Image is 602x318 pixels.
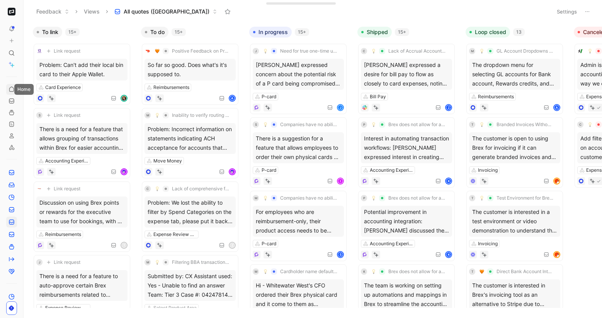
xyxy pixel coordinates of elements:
button: 🧡Positive Feedback on Product Experience [152,46,232,56]
button: Shipped [357,27,392,38]
div: There is a need for a feature to auto-approve certain Brex reimbursements related to specific mer... [36,270,128,301]
button: 💡Brex does not allow for automation in the Accounting Workflow, meaning customers now need to man... [369,193,448,203]
div: Invoicing [478,166,498,174]
div: I [338,178,343,184]
div: 15+ [395,28,409,36]
span: Brex does not allow for automation in the Accounting Workflow, meaning customers now need to manu... [388,195,446,201]
a: C💡Lack of comprehensive filtering options for department expense visibilityProblem: We lost the a... [142,181,238,252]
div: In progress15+ [246,23,354,311]
div: Expense Review & Approval [153,231,197,238]
img: avatar [121,169,127,174]
button: 💡Companies have no ability to issue a card from an employee request. [260,193,340,203]
div: C [577,121,583,128]
div: Reimbursements [45,231,81,238]
div: S [338,252,343,257]
button: 💡Brex does not allow for automation in the Accounting Workflow, meaning customers now need to man... [369,267,448,276]
span: Loop closed [475,28,506,36]
div: Reimbursements [478,93,514,101]
div: Accounting Experience [370,166,413,174]
img: 💡 [480,196,484,200]
div: Bill Pay [370,93,386,101]
div: A [230,96,235,101]
button: Link request [44,46,83,56]
img: 💡 [263,122,268,127]
div: Interest in automating transaction workflows: [PERSON_NAME] expressed interest in creating workfl... [361,132,452,163]
span: In progress [258,28,288,36]
div: Problem: Incorrect information on statements indicating ACH acceptance for accounts that don't ac... [145,123,236,154]
div: Discussion on using Brex points or rewards for the executive team to use for bookings, with a sug... [36,197,128,227]
button: 💡GL Account Dropdowns Lack Searchability [477,46,556,56]
span: All quotes ([GEOGRAPHIC_DATA]) [124,8,209,15]
img: 💡 [371,196,376,200]
div: There is a need for a feature that allows grouping of transactions within Brex for easier account... [36,123,128,154]
button: 💡Inability to verify routing numbers for ACH payments [152,111,232,120]
div: K [446,178,451,184]
div: [PERSON_NAME] expressed a desire for bill pay to flow as closely to card expenses, noting that bi... [361,59,452,90]
a: S💡Companies have no ability to issue a card from an employee request.There is a suggestion for a ... [250,117,347,188]
div: A [554,105,559,110]
a: logo🧡Positive Feedback on Product ExperienceSo far so good. Does what's it's supposed to.Reimburs... [142,44,238,105]
button: Link request [44,258,83,267]
span: Cardholder name defaults to Account DBA not Entity DBA name [280,268,337,275]
button: To link [33,27,62,38]
div: For employees who are reimbursement-only, their product access needs to be changed to allow card ... [253,206,344,237]
div: P-card [262,166,276,174]
div: Potential improvement in accounting integration: [PERSON_NAME] discussed the manual nature of ass... [361,206,452,237]
span: Companies have no ability to issue a card from an employee request. [280,195,337,201]
div: Z [446,105,451,110]
button: 💡Brex does not allow for automation in the Accounting Workflow, meaning customers now need to man... [369,120,448,129]
div: 15+ [172,28,186,36]
button: Brex [6,6,17,17]
a: logoLink requestProblem: Can't add their local bin card to their Apple Wallet.Card Experienceavatar [34,44,130,105]
button: 💡Branded Invoices Without Manual PDF Creation [477,120,556,129]
div: P [361,121,367,128]
img: 💡 [371,49,376,53]
div: J [338,105,343,110]
div: Invoicing [478,240,498,248]
img: 💡 [480,49,484,53]
span: Positive Feedback on Product Experience [172,48,229,54]
img: logo [36,48,43,54]
a: P💡Brex does not allow for automation in the Accounting Workflow, meaning customers now need to ma... [358,191,455,261]
span: Link request [54,48,80,54]
div: Loop closed13 [463,23,571,311]
div: 15+ [295,28,309,36]
button: 💡Test Environment for Brex Invoicing Experience [477,193,556,203]
img: avatar [554,178,559,184]
span: Filtering BBA transactions to incoming/outgoing [172,259,229,265]
img: logo [577,48,583,54]
a: P💡Brex does not allow for automation in the Accounting Workflow, meaning customers now need to ma... [358,117,455,188]
button: 💡Filtering BBA transactions to incoming/outgoing [152,258,232,267]
div: S [253,121,259,128]
div: J [36,259,43,265]
button: In progress [249,27,292,38]
span: Link request [54,112,80,118]
span: Companies have no ability to issue a card from an employee request. [280,121,337,128]
a: T💡Test Environment for Brex Invoicing ExperienceThe customer is interested in a test environment ... [466,191,563,261]
div: 15+ [65,28,80,36]
img: logo [145,48,151,54]
a: SLink requestThere is a need for a feature that allows grouping of transactions within Brex for e... [34,108,130,178]
div: T [121,243,127,248]
button: Link request [44,184,83,193]
div: Move Money [153,157,182,165]
div: To link15+ [30,23,138,311]
div: K [361,268,367,275]
div: K [446,252,451,257]
div: So far so good. Does what's it's supposed to. [145,59,236,80]
div: There is a suggestion for a feature that allows employees to order their own physical cards by fo... [253,132,344,163]
div: P [361,195,367,201]
img: 🧡 [155,49,160,53]
button: 💡Lack of comprehensive filtering options for department expense visibility [152,184,232,193]
img: 💡 [480,122,484,127]
a: M💡GL Account Dropdowns Lack SearchabilityThe dropdown menu for selecting GL accounts for Bank acc... [466,44,563,114]
div: To do15+ [138,23,246,311]
div: C [145,186,151,192]
button: To do [141,27,168,38]
div: Problem: Can't add their local bin card to their Apple Wallet. [36,59,128,80]
img: 💡 [371,269,376,274]
span: Link request [54,259,80,265]
div: The customer is interested in a test environment or video demonstration to understand the custome... [469,206,560,237]
div: S [36,112,43,118]
img: avatar [121,96,127,101]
